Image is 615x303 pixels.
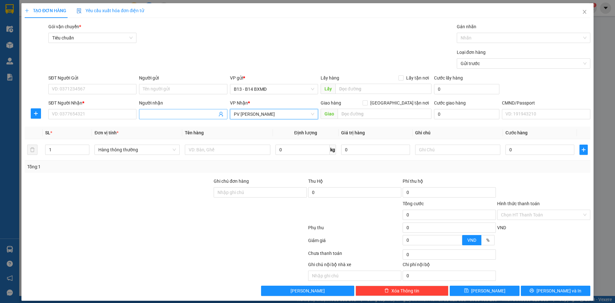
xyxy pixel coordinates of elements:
[502,99,590,106] div: CMND/Passport
[341,130,365,135] span: Giá trị hàng
[403,261,496,271] div: Chi phí nội bộ
[457,24,476,29] label: Gán nhãn
[17,10,52,34] strong: CÔNG TY TNHH [GEOGRAPHIC_DATA] 214 QL13 - P.26 - Q.BÌNH THẠNH - TP HCM 1900888606
[230,74,318,81] div: VP gửi
[185,145,270,155] input: VD: Bàn, Ghế
[434,75,463,80] label: Cước lấy hàng
[415,145,500,155] input: Ghi Chú
[529,288,534,293] span: printer
[230,100,248,105] span: VP Nhận
[582,9,587,14] span: close
[214,187,307,198] input: Ghi chú đơn hàng
[321,75,339,80] span: Lấy hàng
[576,3,594,21] button: Close
[413,127,503,139] th: Ghi chú
[45,130,50,135] span: SL
[64,45,80,48] span: PV Đắk Mil
[321,100,341,105] span: Giao hàng
[471,287,505,294] span: [PERSON_NAME]
[308,271,401,281] input: Nhập ghi chú
[505,130,528,135] span: Cước hàng
[497,225,506,230] span: VND
[25,8,66,13] span: TẠO ĐƠN HÀNG
[434,84,499,94] input: Cước lấy hàng
[457,50,486,55] label: Loại đơn hàng
[94,130,119,135] span: Đơn vị tính
[57,24,90,29] span: B131410250691
[403,178,496,187] div: Phí thu hộ
[404,74,431,81] span: Lấy tận nơi
[139,74,227,81] div: Người gửi
[537,287,581,294] span: [PERSON_NAME] và In
[6,14,15,30] img: logo
[579,145,588,155] button: plus
[261,286,354,296] button: [PERSON_NAME]
[434,100,466,105] label: Cước giao hàng
[22,38,74,43] strong: BIÊN NHẬN GỬI HÀNG HOÁ
[384,288,389,293] span: delete
[77,8,82,13] img: icon
[48,24,81,29] span: Gói vận chuyển
[321,109,338,119] span: Giao
[27,145,37,155] button: delete
[434,109,499,119] input: Cước giao hàng
[77,8,144,13] span: Yêu cầu xuất hóa đơn điện tử
[497,201,540,206] label: Hình thức thanh toán
[31,108,41,119] button: plus
[234,109,314,119] span: PV Gia Nghĩa
[308,261,401,271] div: Ghi chú nội bộ nhà xe
[6,45,13,54] span: Nơi gửi:
[61,29,90,34] span: 15:20:12 [DATE]
[486,238,489,243] span: %
[461,59,586,68] span: Gửi trước
[464,288,469,293] span: save
[48,99,136,106] div: SĐT Người Nhận
[307,224,402,235] div: Phụ thu
[403,201,424,206] span: Tổng cước
[234,84,314,94] span: B13 - B14 BXMĐ
[356,286,449,296] button: deleteXóa Thông tin
[25,8,29,13] span: plus
[335,84,431,94] input: Dọc đường
[580,147,587,152] span: plus
[31,111,41,116] span: plus
[307,237,402,248] div: Giảm giá
[218,112,224,117] span: user-add
[330,145,336,155] span: kg
[321,84,335,94] span: Lấy
[338,109,431,119] input: Dọc đường
[450,286,519,296] button: save[PERSON_NAME]
[27,163,237,170] div: Tổng: 1
[291,287,325,294] span: [PERSON_NAME]
[368,99,431,106] span: [GEOGRAPHIC_DATA] tận nơi
[98,145,176,155] span: Hàng thông thường
[52,33,133,43] span: Tiêu chuẩn
[185,130,204,135] span: Tên hàng
[521,286,590,296] button: printer[PERSON_NAME] và In
[307,250,402,261] div: Chưa thanh toán
[48,74,136,81] div: SĐT Người Gửi
[214,179,249,184] label: Ghi chú đơn hàng
[341,145,410,155] input: 0
[294,130,317,135] span: Định lượng
[139,99,227,106] div: Người nhận
[391,287,419,294] span: Xóa Thông tin
[467,238,476,243] span: VND
[308,179,323,184] span: Thu Hộ
[49,45,59,54] span: Nơi nhận:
